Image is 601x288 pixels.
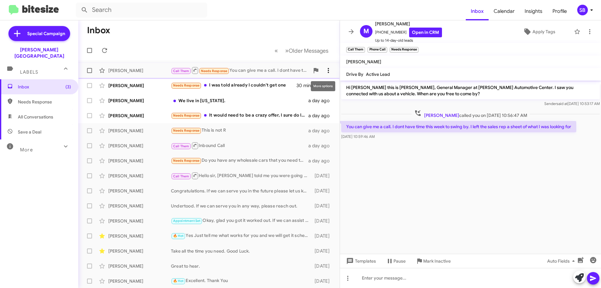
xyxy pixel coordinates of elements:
div: Take all the time you need. Good Luck. [171,248,311,254]
input: Search [76,3,207,18]
div: [DATE] [311,188,335,194]
span: [PERSON_NAME] [424,113,459,118]
button: Auto Fields [542,255,582,267]
div: [PERSON_NAME] [108,143,171,149]
div: Undertood. If we can serve you in any way, please reach out. [171,203,311,209]
button: Next [281,44,332,57]
div: a day ago [308,97,335,104]
span: [PERSON_NAME] [346,59,381,65]
div: Congratulations. If we can serve you in the future please let us know. [171,188,311,194]
div: [PERSON_NAME] [108,203,171,209]
h1: Inbox [87,25,110,35]
span: Drive By [346,71,363,77]
span: « [275,47,278,55]
div: It would need to be a crazy offer, I sure do love my 3500 [171,112,308,119]
div: [PERSON_NAME] [108,263,171,269]
small: Call Them [346,47,365,53]
small: Needs Response [390,47,419,53]
span: Needs Response [173,128,200,133]
span: Active Lead [366,71,390,77]
a: Calendar [489,2,520,20]
p: Hi [PERSON_NAME] this is [PERSON_NAME], General Manager at [PERSON_NAME] Automotive Center. I saw... [341,82,600,99]
a: Special Campaign [8,26,70,41]
span: Inbox [18,84,71,90]
div: [PERSON_NAME] [108,158,171,164]
span: Apply Tags [532,26,555,37]
span: Appointment Set [173,219,201,223]
span: said at [557,101,568,106]
div: [PERSON_NAME] [108,173,171,179]
span: Call Them [173,69,189,73]
span: Older Messages [289,47,328,54]
nav: Page navigation example [271,44,332,57]
div: Hello sir, [PERSON_NAME] told me you were going to come in [DATE]. I am looking forward to workin... [171,172,311,180]
div: This is not R [171,127,308,134]
div: [DATE] [311,263,335,269]
span: Sender [DATE] 10:53:17 AM [544,101,600,106]
span: » [285,47,289,55]
div: [DATE] [311,218,335,224]
div: [PERSON_NAME] [108,82,171,89]
div: [DATE] [311,278,335,284]
div: 30 minutes ago [297,82,335,89]
span: 🔥 Hot [173,234,184,238]
span: Up to 14-day-old leads [375,37,442,44]
button: Apply Tags [507,26,571,37]
button: SB [572,5,594,15]
span: Needs Response [18,99,71,105]
div: a day ago [308,158,335,164]
div: [PERSON_NAME] [108,67,171,74]
button: Previous [271,44,282,57]
div: You can give me a call. I dont have time this week to swing by. I left the sales rep a sheet of w... [171,66,310,74]
span: Profile [547,2,572,20]
span: Labels [20,69,38,75]
button: Mark Inactive [411,255,456,267]
div: [PERSON_NAME] [108,97,171,104]
div: [DATE] [311,173,335,179]
button: Pause [381,255,411,267]
span: Needs Response [173,113,200,118]
span: Needs Response [173,159,200,163]
span: Pause [393,255,406,267]
div: a day ago [308,128,335,134]
div: We live in [US_STATE]. [171,97,308,104]
span: Save a Deal [18,129,41,135]
span: More [20,147,33,153]
div: [PERSON_NAME] [108,233,171,239]
div: [DATE] [311,203,335,209]
div: Okay, glad you got it worked out. If we can assist you in the future, please let us know. [171,217,311,224]
button: Templates [340,255,381,267]
div: [PERSON_NAME] [108,188,171,194]
a: Inbox [466,2,489,20]
span: Needs Response [173,83,200,87]
span: called you on [DATE] 10:56:47 AM [412,109,530,118]
div: SB [577,5,588,15]
a: Insights [520,2,547,20]
span: [PHONE_NUMBER] [375,28,442,37]
div: a day ago [308,113,335,119]
span: (3) [65,84,71,90]
span: Auto Fields [547,255,577,267]
div: [PERSON_NAME] [108,113,171,119]
div: a day ago [308,143,335,149]
div: Excellent. Thank You [171,277,311,285]
div: [PERSON_NAME] [108,218,171,224]
div: I was told already I couldn't get one [171,82,297,89]
div: Yes Just tell me what works for you and we will get it schedule it. [171,232,311,239]
small: Phone Call [367,47,387,53]
div: [PERSON_NAME] [108,248,171,254]
span: M [363,26,369,36]
span: Call Them [173,144,189,148]
div: [DATE] [311,248,335,254]
div: [DATE] [311,233,335,239]
div: Great to hear. [171,263,311,269]
span: All Conversations [18,114,53,120]
span: Needs Response [201,69,228,73]
span: Call Them [173,174,189,178]
div: [PERSON_NAME] [108,278,171,284]
span: Mark Inactive [423,255,451,267]
div: Inbound Call [171,142,308,149]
